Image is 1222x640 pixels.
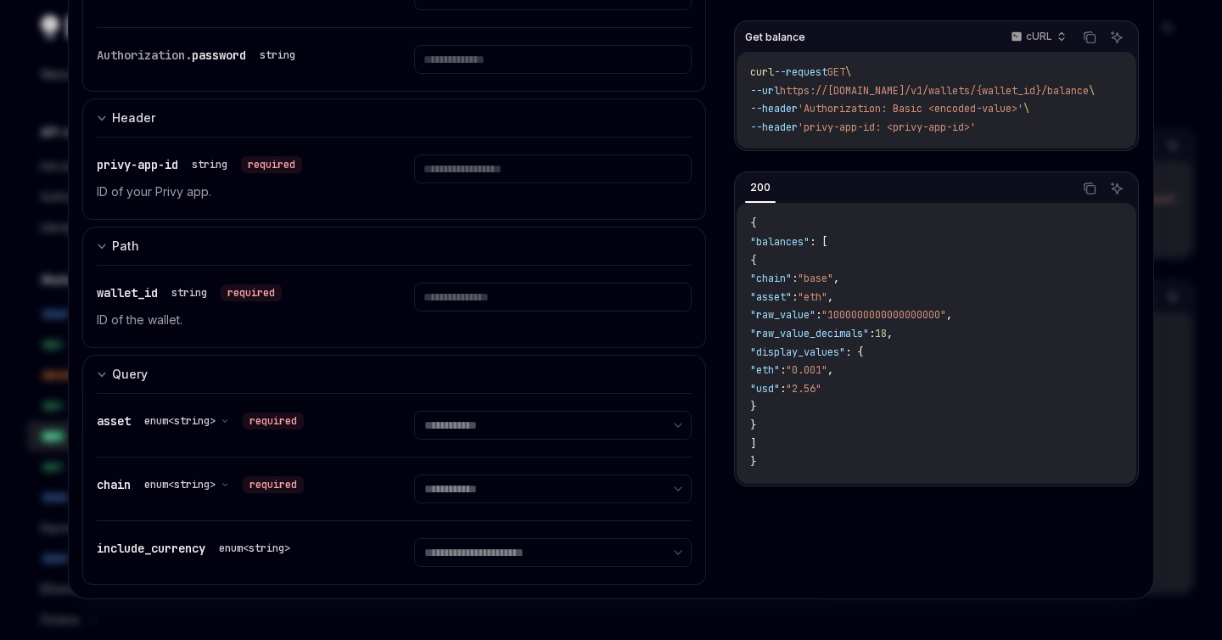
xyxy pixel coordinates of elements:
span: "chain" [750,272,792,285]
p: ID of your Privy app. [97,182,373,202]
span: \ [1023,102,1029,115]
span: --header [750,121,798,134]
div: wallet_id [97,283,282,303]
div: required [221,284,282,301]
span: enum<string> [144,414,216,428]
span: "eth" [798,290,827,304]
span: , [946,308,952,322]
span: privy-app-id [97,157,178,172]
button: Ask AI [1106,26,1128,48]
div: include_currency [97,538,297,559]
span: , [827,290,833,304]
span: include_currency [97,541,205,556]
span: "2.56" [786,382,821,396]
button: expand input section [82,355,706,393]
span: : [869,327,875,340]
span: "display_values" [750,345,845,359]
span: Authorization. [97,48,192,63]
div: required [241,156,302,173]
button: expand input section [82,98,706,137]
span: { [750,254,756,267]
span: : [792,272,798,285]
div: required [243,476,304,493]
p: cURL [1026,30,1052,43]
div: asset [97,411,304,431]
span: 'privy-app-id: <privy-app-id>' [798,121,976,134]
span: } [750,455,756,469]
span: "raw_value_decimals" [750,327,869,340]
span: GET [827,65,845,79]
span: "usd" [750,382,780,396]
button: expand input section [82,227,706,265]
span: --url [750,84,780,98]
span: "1000000000000000000" [821,308,946,322]
span: wallet_id [97,285,158,300]
span: --header [750,102,798,115]
span: : [792,290,798,304]
span: , [887,327,893,340]
div: Header [112,108,155,128]
span: "balances" [750,235,810,249]
button: enum<string> [144,413,229,429]
span: password [192,48,246,63]
div: required [243,413,304,429]
span: : [ [810,235,827,249]
span: } [750,418,756,432]
p: ID of the wallet. [97,310,373,330]
button: Copy the contents from the code block [1079,26,1101,48]
span: "raw_value" [750,308,816,322]
span: asset [97,413,131,429]
span: curl [750,65,774,79]
span: "0.001" [786,363,827,377]
span: --request [774,65,827,79]
span: : [780,382,786,396]
span: 'Authorization: Basic <encoded-value>' [798,102,1023,115]
span: \ [1089,84,1095,98]
span: \ [845,65,851,79]
span: https://[DOMAIN_NAME]/v1/wallets/{wallet_id}/balance [780,84,1089,98]
span: { [750,216,756,230]
span: } [750,400,756,413]
span: , [833,272,839,285]
span: Get balance [745,31,805,44]
span: : [816,308,821,322]
div: 200 [745,177,776,198]
span: "eth" [750,363,780,377]
button: Copy the contents from the code block [1079,177,1101,199]
span: chain [97,477,131,492]
button: Ask AI [1106,177,1128,199]
div: Query [112,364,148,385]
span: "base" [798,272,833,285]
span: ] [750,437,756,451]
span: enum<string> [144,478,216,491]
button: enum<string> [144,476,229,493]
button: cURL [1001,23,1073,52]
span: : { [845,345,863,359]
div: chain [97,474,304,495]
div: Authorization.password [97,45,302,65]
span: , [827,363,833,377]
div: Path [112,236,139,256]
span: : [780,363,786,377]
span: "asset" [750,290,792,304]
div: privy-app-id [97,154,302,175]
span: 18 [875,327,887,340]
